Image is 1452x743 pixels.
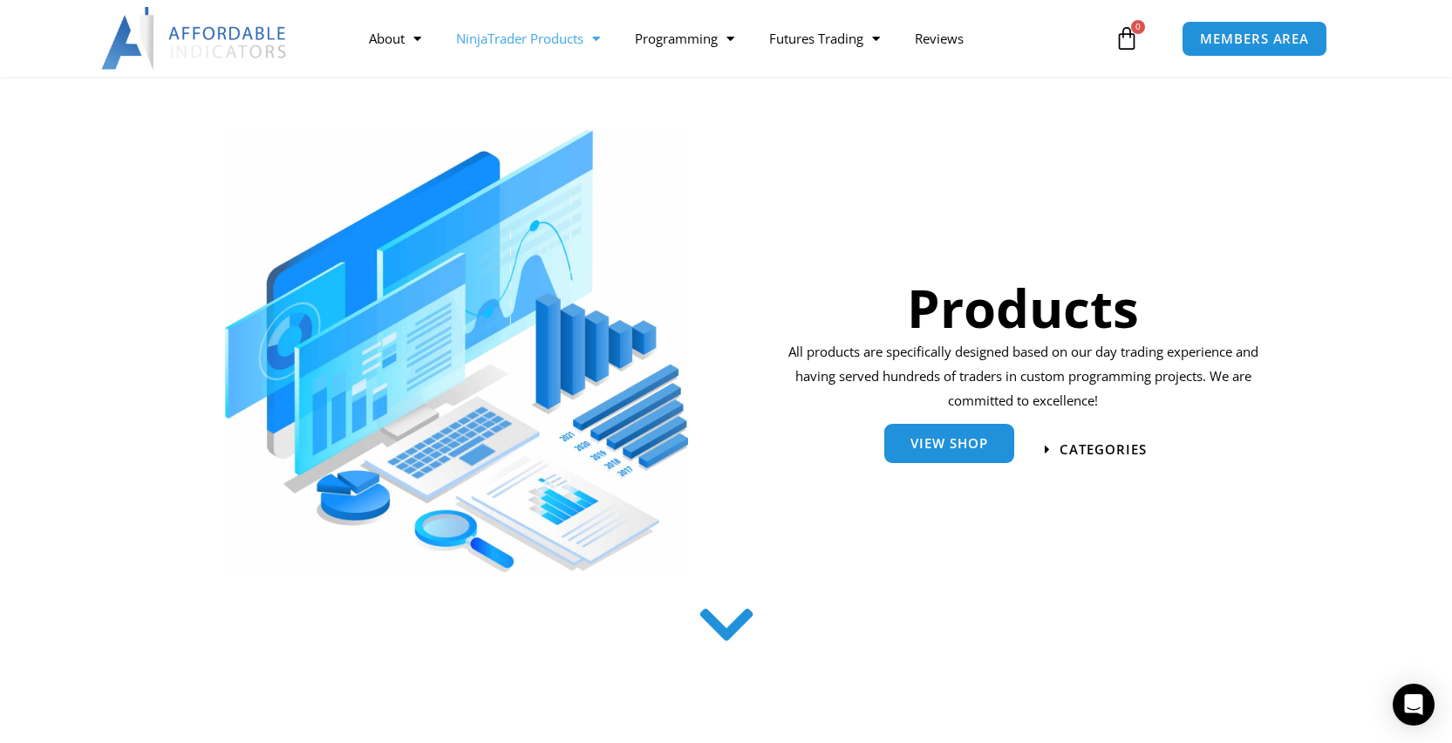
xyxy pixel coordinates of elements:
[439,18,617,58] a: NinjaTrader Products
[1088,13,1165,64] a: 0
[910,437,988,450] span: View Shop
[351,18,439,58] a: About
[884,424,1014,463] a: View Shop
[225,130,688,572] img: ProductsSection scaled | Affordable Indicators – NinjaTrader
[1045,443,1147,456] a: categories
[752,18,897,58] a: Futures Trading
[1060,443,1147,456] span: categories
[1393,684,1435,726] div: Open Intercom Messenger
[1131,20,1145,34] span: 0
[1200,32,1309,45] span: MEMBERS AREA
[617,18,752,58] a: Programming
[782,340,1265,413] p: All products are specifically designed based on our day trading experience and having served hund...
[782,271,1265,344] h1: Products
[897,18,981,58] a: Reviews
[351,18,1110,58] nav: Menu
[1182,21,1327,57] a: MEMBERS AREA
[101,7,289,70] img: LogoAI | Affordable Indicators – NinjaTrader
